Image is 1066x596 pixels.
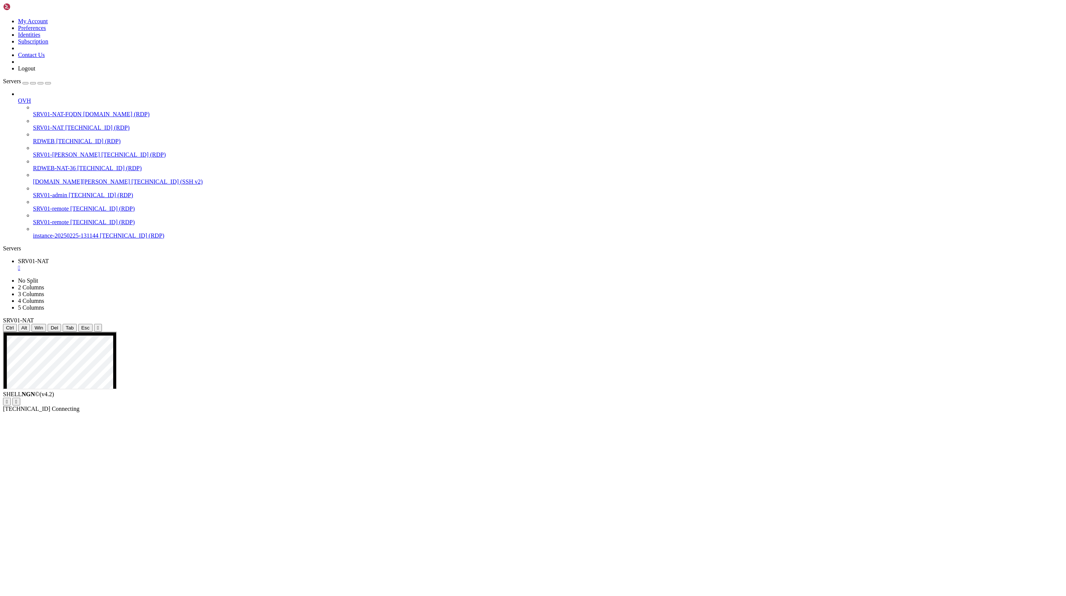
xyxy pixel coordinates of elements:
button:  [3,398,11,406]
button: Del [48,324,61,332]
span: [TECHNICAL_ID] (RDP) [69,192,133,198]
a: SRV01-[PERSON_NAME] [TECHNICAL_ID] (RDP) [33,151,1063,158]
a: Contact Us [18,52,45,58]
span: SRV01-NAT-FQDN [33,111,82,117]
a: SRV01-NAT-FQDN [DOMAIN_NAME] (RDP) [33,111,1063,118]
li: SRV01-NAT [TECHNICAL_ID] (RDP) [33,118,1063,131]
a: SRV01-NAT [18,258,1063,271]
span: [TECHNICAL_ID] (SSH v2) [132,178,203,185]
a: [DOMAIN_NAME][PERSON_NAME] [TECHNICAL_ID] (SSH v2) [33,178,1063,185]
span: [TECHNICAL_ID] (RDP) [70,205,135,212]
span: Connecting [52,406,79,412]
a: 3 Columns [18,291,44,297]
a: SRV01-NAT [TECHNICAL_ID] (RDP) [33,124,1063,131]
li: OVH [18,91,1063,239]
div: Servers [3,245,1063,252]
span: instance-20250225-131144 [33,232,98,239]
a: My Account [18,18,48,24]
span: SRV01-NAT [18,258,49,264]
button:  [94,324,102,332]
a: OVH [18,97,1063,104]
span: SHELL © [3,391,54,397]
div:  [97,325,99,331]
span: [DOMAIN_NAME] (RDP) [83,111,150,117]
b: NGN [22,391,35,397]
span: Ctrl [6,325,14,331]
span: [TECHNICAL_ID] (RDP) [56,138,121,144]
span: [DOMAIN_NAME][PERSON_NAME] [33,178,130,185]
a: 5 Columns [18,304,44,311]
span: OVH [18,97,31,104]
a: SRV01-admin [TECHNICAL_ID] (RDP) [33,192,1063,199]
span: [TECHNICAL_ID] (RDP) [70,219,135,225]
a: Preferences [18,25,46,31]
span: Tab [66,325,74,331]
div:  [15,399,17,404]
a: RDWEB-NAT-36 [TECHNICAL_ID] (RDP) [33,165,1063,172]
button: Ctrl [3,324,17,332]
a: Servers [3,78,51,84]
button: Tab [63,324,77,332]
button:  [12,398,20,406]
a: Subscription [18,38,48,45]
span: SRV01-remote [33,205,69,212]
a: 4 Columns [18,298,44,304]
span: Win [34,325,43,331]
a: instance-20250225-131144 [TECHNICAL_ID] (RDP) [33,232,1063,239]
li: instance-20250225-131144 [TECHNICAL_ID] (RDP) [33,226,1063,239]
span: RDWEB [33,138,55,144]
span: Esc [81,325,90,331]
span: 4.2.0 [40,391,54,397]
button: Esc [78,324,93,332]
span: Alt [21,325,27,331]
li: [DOMAIN_NAME][PERSON_NAME] [TECHNICAL_ID] (SSH v2) [33,172,1063,185]
span: [TECHNICAL_ID] (RDP) [101,151,166,158]
img: Shellngn [3,3,46,10]
li: SRV01-admin [TECHNICAL_ID] (RDP) [33,185,1063,199]
a: No Split [18,277,38,284]
li: RDWEB [TECHNICAL_ID] (RDP) [33,131,1063,145]
span: [TECHNICAL_ID] (RDP) [77,165,142,171]
li: SRV01-NAT-FQDN [DOMAIN_NAME] (RDP) [33,104,1063,118]
span: SRV01-[PERSON_NAME] [33,151,100,158]
span: SRV01-NAT [33,124,64,131]
li: SRV01-remote [TECHNICAL_ID] (RDP) [33,199,1063,212]
span: Servers [3,78,21,84]
a: Identities [18,31,40,38]
a: 2 Columns [18,284,44,291]
a: RDWEB [TECHNICAL_ID] (RDP) [33,138,1063,145]
button: Win [31,324,46,332]
span: [TECHNICAL_ID] (RDP) [100,232,164,239]
li: SRV01-remote [TECHNICAL_ID] (RDP) [33,212,1063,226]
span: SRV01-admin [33,192,67,198]
span: Del [51,325,58,331]
a:  [18,265,1063,271]
a: SRV01-remote [TECHNICAL_ID] (RDP) [33,205,1063,212]
button: Alt [18,324,30,332]
span: SRV01-NAT [3,317,34,323]
span: [TECHNICAL_ID] (RDP) [65,124,130,131]
li: SRV01-[PERSON_NAME] [TECHNICAL_ID] (RDP) [33,145,1063,158]
li: RDWEB-NAT-36 [TECHNICAL_ID] (RDP) [33,158,1063,172]
span: [TECHNICAL_ID] [3,406,50,412]
a: Logout [18,65,35,72]
span: SRV01-remote [33,219,69,225]
a: SRV01-remote [TECHNICAL_ID] (RDP) [33,219,1063,226]
div:  [6,399,8,404]
span: RDWEB-NAT-36 [33,165,76,171]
